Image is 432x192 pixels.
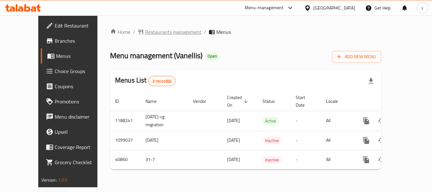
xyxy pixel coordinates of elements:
[41,176,57,184] span: Version:
[110,48,202,63] span: Menu management ( Vanellis )
[41,33,110,48] a: Branches
[41,18,110,33] a: Edit Restaurant
[138,28,201,36] a: Restaurants management
[41,48,110,64] a: Menus
[321,111,354,131] td: All
[140,131,188,150] td: [DATE]
[55,158,105,166] span: Grocery Checklist
[291,131,321,150] td: -
[359,152,374,167] button: more
[55,113,105,121] span: Menu disclaimer
[55,128,105,136] span: Upsell
[110,150,140,169] td: 40860
[354,92,424,111] th: Actions
[245,4,284,12] div: Menu-management
[133,28,135,36] li: /
[374,133,389,148] button: Change Status
[41,155,110,170] a: Grocery Checklist
[321,150,354,169] td: All
[110,131,140,150] td: 1099037
[421,4,423,11] span: s
[55,22,105,29] span: Edit Restaurant
[359,113,374,128] button: more
[374,113,389,128] button: Change Status
[262,156,281,164] span: Inactive
[41,109,110,124] a: Menu disclaimer
[41,64,110,79] a: Choice Groups
[110,111,140,131] td: 1188241
[115,97,127,105] span: ID
[110,28,130,36] a: Home
[337,53,376,61] span: Add New Menu
[227,94,250,109] span: Created On
[145,97,165,105] span: Name
[41,124,110,139] a: Upsell
[145,28,201,36] span: Restaurants management
[55,67,105,75] span: Choice Groups
[140,111,188,131] td: [DATE]-cg migration
[41,139,110,155] a: Coverage Report
[262,97,283,105] span: Status
[321,131,354,150] td: All
[227,136,240,144] span: [DATE]
[313,4,355,11] div: [GEOGRAPHIC_DATA]
[374,152,389,167] button: Change Status
[193,97,214,105] span: Vendor
[291,111,321,131] td: -
[291,150,321,169] td: -
[359,133,374,148] button: more
[41,94,110,109] a: Promotions
[110,28,381,36] nav: breadcrumb
[140,150,188,169] td: 31-7
[115,76,176,86] h2: Menus List
[56,52,105,60] span: Menus
[205,53,219,59] span: Open
[227,116,240,125] span: [DATE]
[149,78,176,84] span: 3 record(s)
[363,73,379,89] div: Export file
[216,28,231,36] span: Menus
[262,137,281,144] span: Inactive
[58,176,68,184] span: 1.0.0
[204,28,206,36] li: /
[332,51,381,63] button: Add New Menu
[110,92,424,170] table: enhanced table
[326,97,346,105] span: Locale
[205,53,219,60] div: Open
[262,117,279,125] span: Active
[55,98,105,105] span: Promotions
[55,37,105,45] span: Branches
[227,155,240,164] span: [DATE]
[148,76,176,86] div: Total records count
[55,83,105,90] span: Coupons
[41,79,110,94] a: Coupons
[55,143,105,151] span: Coverage Report
[296,94,313,109] span: Start Date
